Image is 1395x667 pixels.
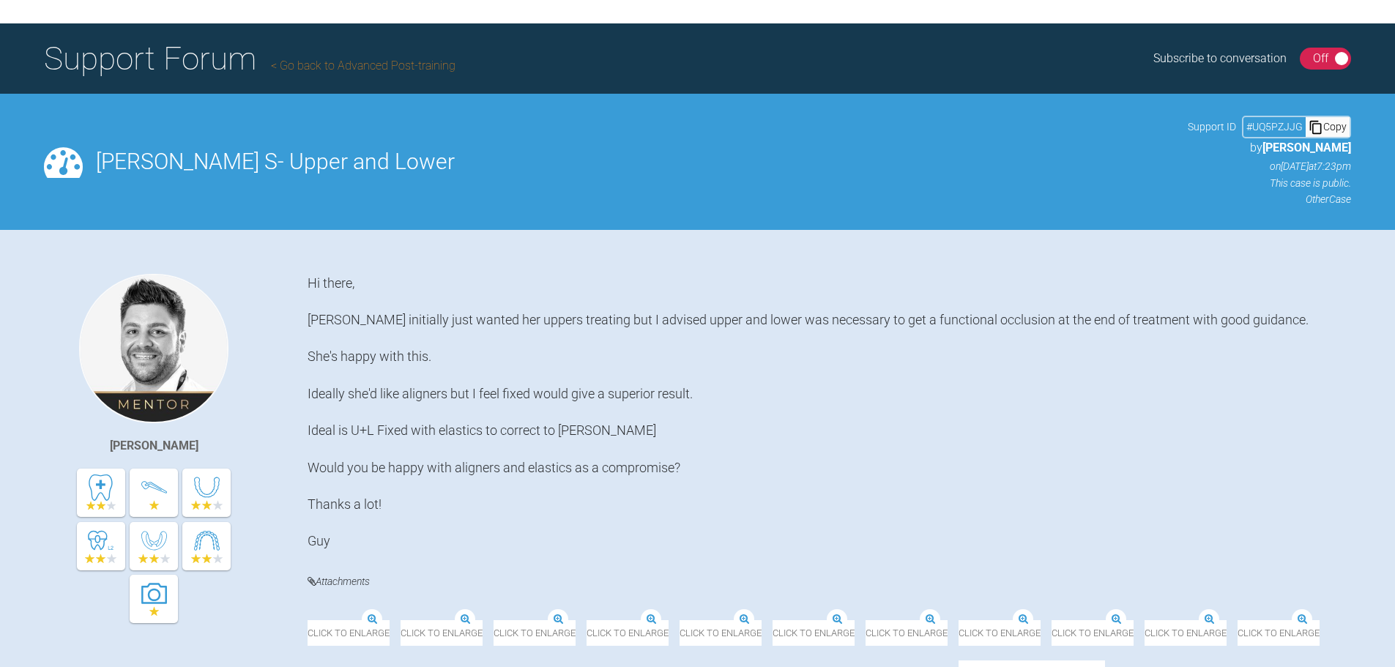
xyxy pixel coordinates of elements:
span: Click to enlarge [773,620,855,646]
p: by [1188,138,1351,157]
a: Go back to Advanced Post-training [271,59,455,72]
p: Other Case [1188,191,1351,207]
div: # UQ5PZJJG [1243,119,1306,135]
span: Click to enlarge [587,620,669,646]
span: Click to enlarge [1238,620,1320,646]
span: Click to enlarge [494,620,576,646]
h4: Attachments [308,573,1351,591]
span: Support ID [1188,119,1236,135]
p: on [DATE] at 7:23pm [1188,158,1351,174]
h2: [PERSON_NAME] S- Upper and Lower [96,151,1175,173]
p: This case is public. [1188,175,1351,191]
span: Click to enlarge [680,620,762,646]
span: Click to enlarge [1145,620,1227,646]
span: Click to enlarge [308,620,390,646]
div: Subscribe to conversation [1153,49,1287,68]
span: Click to enlarge [1052,620,1134,646]
img: Guy Wells [79,274,228,423]
h1: Support Forum [44,33,455,84]
span: [PERSON_NAME] [1262,141,1351,154]
span: Click to enlarge [401,620,483,646]
span: Click to enlarge [866,620,948,646]
div: Copy [1306,117,1350,136]
div: Off [1313,49,1328,68]
span: Click to enlarge [959,620,1041,646]
div: Hi there, [PERSON_NAME] initially just wanted her uppers treating but I advised upper and lower w... [308,274,1351,551]
div: [PERSON_NAME] [110,436,198,455]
